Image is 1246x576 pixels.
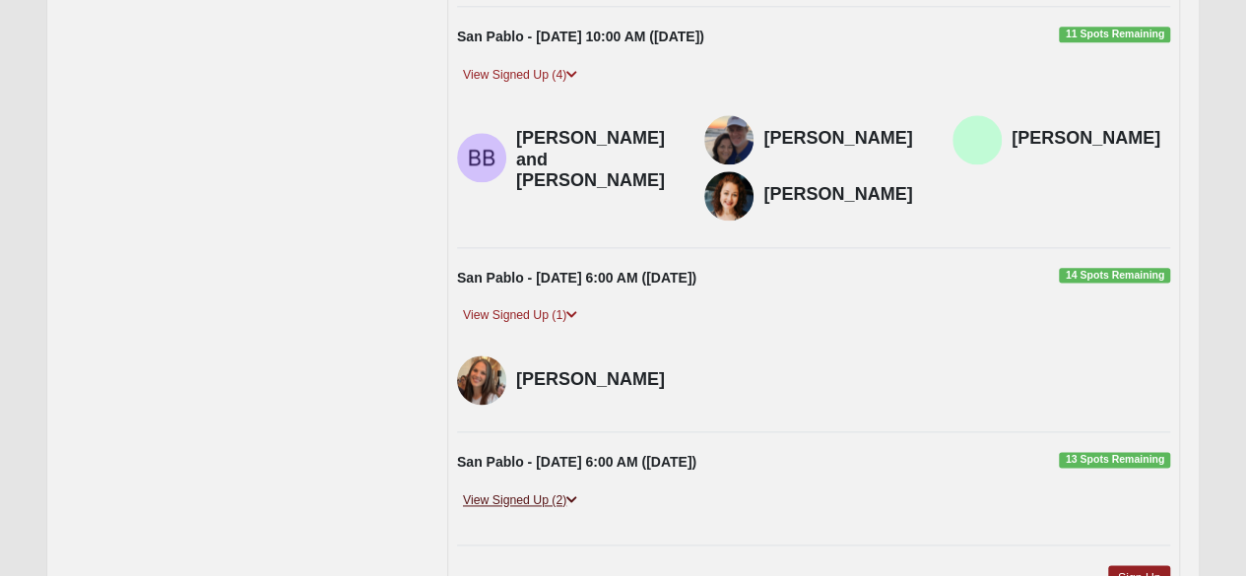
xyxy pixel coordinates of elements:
[457,490,583,511] a: View Signed Up (2)
[516,128,676,192] h4: [PERSON_NAME] and [PERSON_NAME]
[704,115,754,164] img: Anne-Marie Fort
[457,270,696,286] strong: San Pablo - [DATE] 6:00 AM ([DATE])
[704,171,754,221] img: Emily Brummund
[457,355,506,405] img: Natalie Specie
[1059,27,1170,42] span: 11 Spots Remaining
[1059,268,1170,284] span: 14 Spots Remaining
[457,305,583,326] a: View Signed Up (1)
[1012,128,1171,150] h4: [PERSON_NAME]
[516,369,676,391] h4: [PERSON_NAME]
[952,115,1002,164] img: Patti Pline
[1059,452,1170,468] span: 13 Spots Remaining
[763,128,923,150] h4: [PERSON_NAME]
[457,65,583,86] a: View Signed Up (4)
[457,454,696,470] strong: San Pablo - [DATE] 6:00 AM ([DATE])
[457,133,506,182] img: Brad and Dana Bean
[763,184,923,206] h4: [PERSON_NAME]
[457,29,704,44] strong: San Pablo - [DATE] 10:00 AM ([DATE])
